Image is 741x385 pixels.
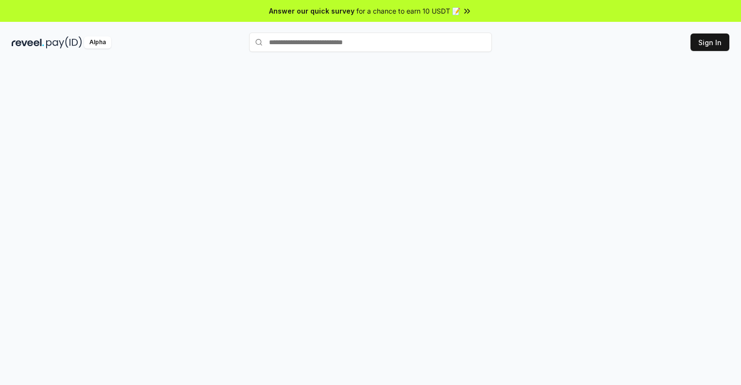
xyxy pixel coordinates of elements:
[356,6,460,16] span: for a chance to earn 10 USDT 📝
[46,36,82,49] img: pay_id
[84,36,111,49] div: Alpha
[12,36,44,49] img: reveel_dark
[269,6,354,16] span: Answer our quick survey
[690,33,729,51] button: Sign In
